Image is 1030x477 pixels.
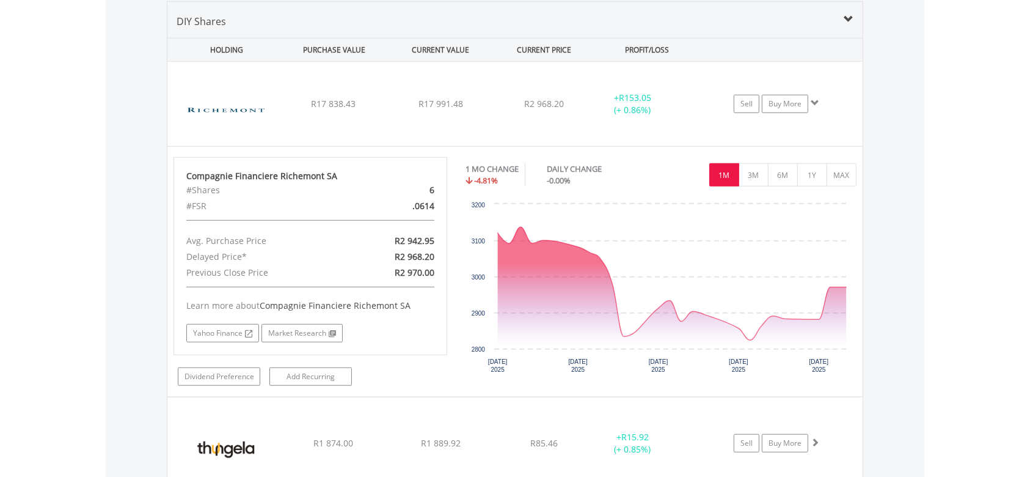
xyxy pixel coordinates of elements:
[809,358,829,373] text: [DATE] 2025
[495,39,593,61] div: CURRENT PRICE
[827,163,857,187] button: MAX
[530,437,558,449] span: R85.46
[186,170,434,182] div: Compagnie Financiere Richemont SA
[739,163,769,187] button: 3M
[621,431,649,443] span: R15.92
[173,77,279,143] img: EQU.ZA.CFR.png
[177,15,226,28] span: DIY Shares
[355,182,444,198] div: 6
[421,437,461,449] span: R1 889.92
[569,358,588,373] text: [DATE] 2025
[466,198,856,382] svg: Interactive chart
[177,265,355,281] div: Previous Close Price
[762,95,808,113] a: Buy More
[472,202,486,209] text: 3200
[472,274,486,281] text: 3000
[729,358,749,373] text: [DATE] 2025
[355,198,444,214] div: .0614
[595,39,699,61] div: PROFIT/LOSS
[547,175,571,186] span: -0.00%
[472,346,486,353] text: 2800
[389,39,493,61] div: CURRENT VALUE
[177,249,355,265] div: Delayed Price*
[282,39,386,61] div: PURCHASE VALUE
[186,324,259,342] a: Yahoo Finance
[649,358,668,373] text: [DATE] 2025
[261,324,343,342] a: Market Research
[177,198,355,214] div: #FSR
[547,163,645,175] div: DAILY CHANGE
[466,163,519,175] div: 1 MO CHANGE
[797,163,827,187] button: 1Y
[260,300,411,311] span: Compagnie Financiere Richemont SA
[466,198,857,382] div: Chart. Highcharts interactive chart.
[472,310,486,317] text: 2900
[311,98,356,109] span: R17 838.43
[474,175,498,186] span: -4.81%
[709,163,739,187] button: 1M
[734,95,759,113] a: Sell
[472,238,486,245] text: 3100
[177,182,355,198] div: #Shares
[734,434,759,453] a: Sell
[619,92,651,103] span: R153.05
[269,368,352,386] a: Add Recurring
[186,300,434,312] div: Learn more about
[168,39,279,61] div: HOLDING
[488,358,508,373] text: [DATE] 2025
[395,235,434,246] span: R2 942.95
[177,233,355,249] div: Avg. Purchase Price
[524,98,564,109] span: R2 968.20
[768,163,798,187] button: 6M
[395,267,434,278] span: R2 970.00
[418,98,463,109] span: R17 991.48
[586,92,679,116] div: + (+ 0.86%)
[178,368,260,386] a: Dividend Preference
[586,431,679,456] div: + (+ 0.85%)
[395,251,434,262] span: R2 968.20
[313,437,353,449] span: R1 874.00
[762,434,808,453] a: Buy More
